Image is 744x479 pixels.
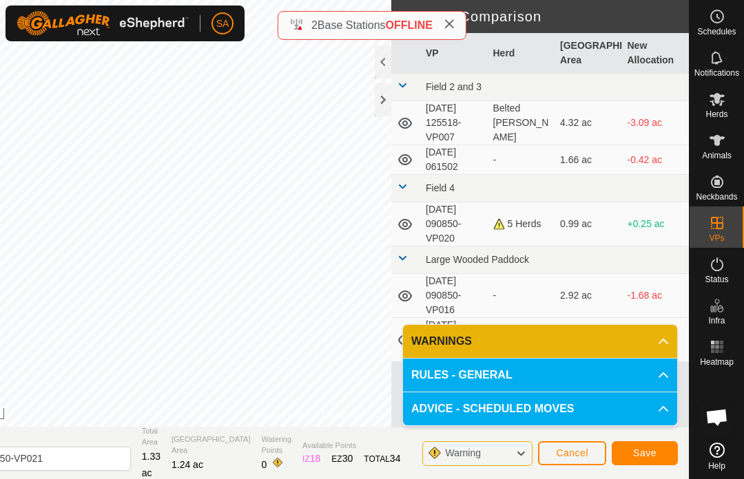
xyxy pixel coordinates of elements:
[403,392,677,425] p-accordion-header: ADVICE - SCHEDULED MOVES
[622,274,690,318] td: -1.68 ac
[622,33,690,74] th: New Allocation
[556,447,588,458] span: Cancel
[172,434,251,456] span: [GEOGRAPHIC_DATA] Area
[318,19,386,31] span: Base Stations
[555,33,622,74] th: [GEOGRAPHIC_DATA] Area
[708,462,725,470] span: Help
[493,288,550,303] div: -
[364,451,400,466] div: TOTAL
[555,101,622,145] td: 4.32 ac
[488,33,555,74] th: Herd
[445,447,481,458] span: Warning
[411,401,574,417] span: ADVICE - SCHEDULED MOVES
[493,153,550,167] div: -
[322,409,362,421] a: Contact Us
[697,28,736,36] span: Schedules
[696,193,737,201] span: Neckbands
[411,367,513,383] span: RULES - GENERAL
[622,145,690,175] td: -0.42 ac
[390,453,401,464] span: 34
[262,434,292,456] span: Watering Points
[142,451,161,478] span: 1.33 ac
[254,409,305,421] a: Privacy Policy
[538,441,606,465] button: Cancel
[400,8,689,25] h2: VP Area Comparison
[555,202,622,246] td: 0.99 ac
[555,274,622,318] td: 2.92 ac
[420,318,488,362] td: [DATE] 090850-VP017
[403,359,677,392] p-accordion-header: RULES - GENERAL
[420,33,488,74] th: VP
[420,145,488,175] td: [DATE] 061502
[302,451,320,466] div: IZ
[420,274,488,318] td: [DATE] 090850-VP016
[612,441,678,465] button: Save
[403,325,677,358] p-accordion-header: WARNINGS
[622,202,690,246] td: +0.25 ac
[555,145,622,175] td: 1.66 ac
[555,318,622,362] td: 2.99 ac
[331,451,353,466] div: EZ
[426,254,529,265] span: Large Wooded Paddock
[17,11,189,36] img: Gallagher Logo
[493,101,550,145] div: Belted [PERSON_NAME]
[702,151,732,160] span: Animals
[709,234,724,242] span: VPs
[310,453,321,464] span: 18
[633,447,657,458] span: Save
[411,333,472,350] span: WARNINGS
[708,317,725,325] span: Infra
[622,101,690,145] td: -3.09 ac
[142,425,161,448] span: Total Area
[705,275,728,284] span: Status
[302,440,400,451] span: Available Points
[262,459,267,470] span: 0
[493,217,550,231] div: 5 Herds
[172,459,203,470] span: 1.24 ac
[342,453,353,464] span: 30
[426,182,455,193] span: Field 4
[700,358,734,366] span: Heatmap
[705,110,727,118] span: Herds
[311,19,318,31] span: 2
[426,81,482,92] span: Field 2 and 3
[690,437,744,476] a: Help
[696,396,738,438] div: Open chat
[216,17,229,31] span: SA
[694,69,739,77] span: Notifications
[420,202,488,246] td: [DATE] 090850-VP020
[386,19,433,31] span: OFFLINE
[420,101,488,145] td: [DATE] 125518-VP007
[622,318,690,362] td: -1.75 ac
